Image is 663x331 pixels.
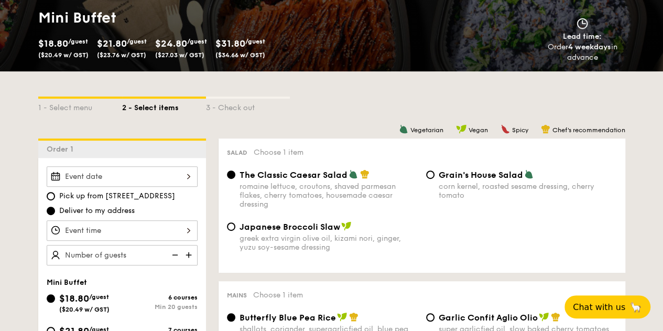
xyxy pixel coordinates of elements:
div: romaine lettuce, croutons, shaved parmesan flakes, cherry tomatoes, housemade caesar dressing [240,182,418,209]
div: corn kernel, roasted sesame dressing, cherry tomato [439,182,617,200]
span: Spicy [512,126,528,134]
input: Pick up from [STREET_ADDRESS] [47,192,55,200]
img: icon-chef-hat.a58ddaea.svg [349,312,358,322]
input: Event date [47,166,198,187]
span: Choose 1 item [253,291,303,300]
input: Garlic Confit Aglio Oliosuper garlicfied oil, slow baked cherry tomatoes, garden fresh thyme [426,313,434,322]
div: Min 20 guests [122,303,198,311]
span: $18.80 [38,38,68,49]
div: greek extra virgin olive oil, kizami nori, ginger, yuzu soy-sesame dressing [240,234,418,252]
span: Butterfly Blue Pea Rice [240,313,336,323]
input: Grain's House Saladcorn kernel, roasted sesame dressing, cherry tomato [426,170,434,179]
button: Chat with us🦙 [564,295,650,318]
div: Order in advance [536,42,629,63]
span: /guest [187,38,207,45]
img: icon-add.58712e84.svg [182,245,198,265]
span: Deliver to my address [59,206,135,216]
span: ($23.76 w/ GST) [97,51,146,59]
span: /guest [127,38,147,45]
img: icon-vegetarian.fe4039eb.svg [349,169,358,179]
span: $31.80 [215,38,245,49]
img: icon-vegetarian.fe4039eb.svg [399,124,408,134]
span: Garlic Confit Aglio Olio [439,313,538,323]
img: icon-chef-hat.a58ddaea.svg [541,124,550,134]
span: Japanese Broccoli Slaw [240,222,340,232]
span: /guest [245,38,265,45]
span: $24.80 [155,38,187,49]
img: icon-vegan.f8ff3823.svg [341,221,352,231]
span: Order 1 [47,145,78,154]
div: 1 - Select menu [38,99,122,113]
img: icon-vegetarian.fe4039eb.svg [524,169,534,179]
img: icon-vegan.f8ff3823.svg [539,312,549,322]
span: ($20.49 w/ GST) [38,51,89,59]
span: ($27.03 w/ GST) [155,51,204,59]
span: Mini Buffet [47,278,87,287]
span: $21.80 [97,38,127,49]
span: ($34.66 w/ GST) [215,51,265,59]
img: icon-vegan.f8ff3823.svg [337,312,347,322]
span: Chef's recommendation [552,126,625,134]
input: Number of guests [47,245,198,265]
img: icon-chef-hat.a58ddaea.svg [551,312,560,322]
span: Choose 1 item [254,148,303,157]
div: 3 - Check out [206,99,290,113]
input: The Classic Caesar Saladromaine lettuce, croutons, shaved parmesan flakes, cherry tomatoes, house... [227,170,235,179]
span: Mains [227,292,247,299]
strong: 4 weekdays [568,42,611,51]
span: The Classic Caesar Salad [240,170,347,180]
span: $18.80 [59,293,89,304]
span: Vegan [469,126,488,134]
input: $18.80/guest($20.49 w/ GST)6 coursesMin 20 guests [47,294,55,303]
span: Vegetarian [410,126,443,134]
span: Lead time: [563,32,602,41]
div: 6 courses [122,294,198,301]
input: Event time [47,220,198,241]
img: icon-vegan.f8ff3823.svg [456,124,466,134]
img: icon-clock.2db775ea.svg [574,18,590,29]
span: Salad [227,149,247,156]
span: /guest [89,293,109,301]
img: icon-chef-hat.a58ddaea.svg [360,169,369,179]
div: 2 - Select items [122,99,206,113]
input: Butterfly Blue Pea Riceshallots, coriander, supergarlicfied oil, blue pea flower [227,313,235,322]
span: Pick up from [STREET_ADDRESS] [59,191,175,201]
span: 🦙 [629,301,642,313]
span: Chat with us [573,302,625,312]
img: icon-reduce.1d2dbef1.svg [166,245,182,265]
h1: Mini Buffet [38,8,328,27]
input: Deliver to my address [47,207,55,215]
span: /guest [68,38,88,45]
span: Grain's House Salad [439,170,523,180]
img: icon-spicy.37a8142b.svg [501,124,510,134]
input: Japanese Broccoli Slawgreek extra virgin olive oil, kizami nori, ginger, yuzu soy-sesame dressing [227,222,235,231]
span: ($20.49 w/ GST) [59,306,110,313]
